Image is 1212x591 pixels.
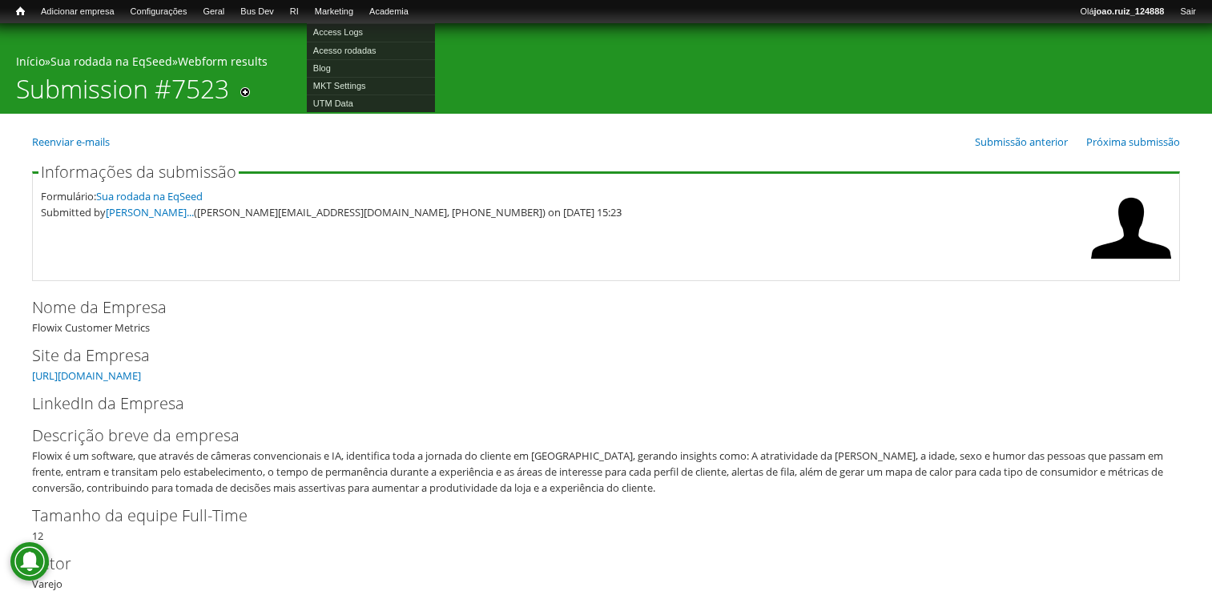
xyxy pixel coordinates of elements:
[32,392,1154,416] label: LinkedIn da Empresa
[1091,188,1171,268] img: Foto de Marcelo Henrique Albuquerque Zucareli
[1172,4,1204,20] a: Sair
[232,4,282,20] a: Bus Dev
[38,164,239,180] legend: Informações da submissão
[1094,6,1165,16] strong: joao.ruiz_124888
[361,4,417,20] a: Academia
[16,54,1196,74] div: » »
[96,189,203,203] a: Sua rodada na EqSeed
[33,4,123,20] a: Adicionar empresa
[1086,135,1180,149] a: Próxima submissão
[41,188,1083,204] div: Formulário:
[282,4,307,20] a: RI
[32,135,110,149] a: Reenviar e-mails
[16,74,229,114] h1: Submission #7523
[123,4,195,20] a: Configurações
[32,368,141,383] a: [URL][DOMAIN_NAME]
[32,504,1154,528] label: Tamanho da equipe Full-Time
[975,135,1068,149] a: Submissão anterior
[307,4,361,20] a: Marketing
[32,504,1180,544] div: 12
[32,552,1154,576] label: Setor
[8,4,33,19] a: Início
[32,295,1154,320] label: Nome da Empresa
[1072,4,1172,20] a: Olájoao.ruiz_124888
[16,6,25,17] span: Início
[32,448,1170,496] div: Flowix é um software, que através de câmeras convencionais e IA, identifica toda a jornada do cli...
[32,295,1180,336] div: Flowix Customer Metrics
[16,54,45,69] a: Início
[32,344,1154,368] label: Site da Empresa
[1091,257,1171,271] a: Ver perfil do usuário.
[32,424,1154,448] label: Descrição breve da empresa
[106,205,194,219] a: [PERSON_NAME]...
[178,54,268,69] a: Webform results
[50,54,172,69] a: Sua rodada na EqSeed
[41,204,1083,220] div: Submitted by ([PERSON_NAME][EMAIL_ADDRESS][DOMAIN_NAME], [PHONE_NUMBER]) on [DATE] 15:23
[195,4,232,20] a: Geral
